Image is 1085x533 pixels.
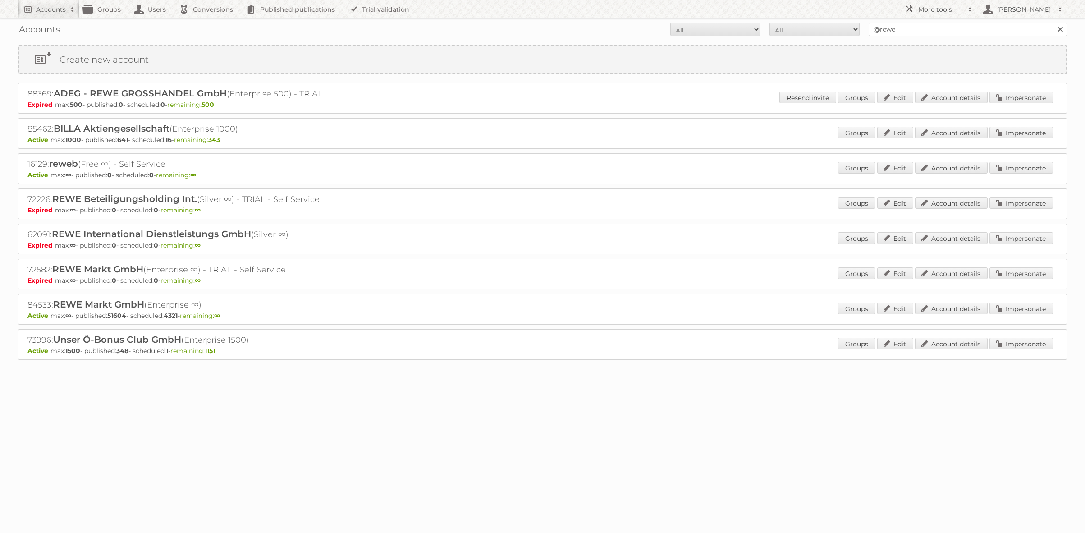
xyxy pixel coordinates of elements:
[877,338,913,349] a: Edit
[27,123,343,135] h2: 85462: (Enterprise 1000)
[160,241,201,249] span: remaining:
[877,303,913,314] a: Edit
[877,197,913,209] a: Edit
[70,101,82,109] strong: 500
[160,276,201,285] span: remaining:
[915,232,988,244] a: Account details
[107,312,126,320] strong: 51604
[65,312,71,320] strong: ∞
[877,232,913,244] a: Edit
[877,92,913,103] a: Edit
[915,162,988,174] a: Account details
[27,276,1058,285] p: max: - published: - scheduled: -
[989,197,1053,209] a: Impersonate
[27,136,1058,144] p: max: - published: - scheduled: -
[838,267,875,279] a: Groups
[915,197,988,209] a: Account details
[779,92,836,103] a: Resend invite
[27,229,343,240] h2: 62091: (Silver ∞)
[160,101,165,109] strong: 0
[112,276,116,285] strong: 0
[838,338,875,349] a: Groups
[36,5,66,14] h2: Accounts
[154,276,158,285] strong: 0
[27,347,1058,355] p: max: - published: - scheduled: -
[53,299,144,310] span: REWE Markt GmbH
[838,303,875,314] a: Groups
[915,127,988,138] a: Account details
[27,88,343,100] h2: 88369: (Enterprise 500) - TRIAL
[117,136,128,144] strong: 641
[166,347,168,355] strong: 1
[54,123,169,134] span: BILLA Aktiengesellschaft
[27,264,343,276] h2: 72582: (Enterprise ∞) - TRIAL - Self Service
[995,5,1053,14] h2: [PERSON_NAME]
[838,197,875,209] a: Groups
[915,92,988,103] a: Account details
[27,312,1058,320] p: max: - published: - scheduled: -
[27,312,50,320] span: Active
[107,171,112,179] strong: 0
[989,232,1053,244] a: Impersonate
[27,158,343,170] h2: 16129: (Free ∞) - Self Service
[65,347,80,355] strong: 1500
[190,171,196,179] strong: ∞
[877,162,913,174] a: Edit
[989,303,1053,314] a: Impersonate
[53,334,181,345] span: Unser Ö-Bonus Club GmbH
[214,312,220,320] strong: ∞
[877,267,913,279] a: Edit
[877,127,913,138] a: Edit
[27,171,50,179] span: Active
[119,101,123,109] strong: 0
[195,241,201,249] strong: ∞
[27,101,55,109] span: Expired
[154,241,158,249] strong: 0
[112,206,116,214] strong: 0
[27,334,343,346] h2: 73996: (Enterprise 1500)
[180,312,220,320] span: remaining:
[27,136,50,144] span: Active
[52,229,251,239] span: REWE International Dienstleistungs GmbH
[989,92,1053,103] a: Impersonate
[989,267,1053,279] a: Impersonate
[156,171,196,179] span: remaining:
[70,276,76,285] strong: ∞
[27,347,50,355] span: Active
[989,162,1053,174] a: Impersonate
[164,312,178,320] strong: 4321
[27,101,1058,109] p: max: - published: - scheduled: -
[52,264,143,275] span: REWE Markt GmbH
[19,46,1066,73] a: Create new account
[170,347,215,355] span: remaining:
[27,276,55,285] span: Expired
[27,241,55,249] span: Expired
[27,206,1058,214] p: max: - published: - scheduled: -
[989,338,1053,349] a: Impersonate
[208,136,220,144] strong: 343
[915,267,988,279] a: Account details
[70,206,76,214] strong: ∞
[838,162,875,174] a: Groups
[52,193,197,204] span: REWE Beteiligungsholding Int.
[160,206,201,214] span: remaining:
[154,206,158,214] strong: 0
[205,347,215,355] strong: 1151
[915,338,988,349] a: Account details
[54,88,227,99] span: ADEG - REWE GROSSHANDEL GmbH
[195,206,201,214] strong: ∞
[918,5,963,14] h2: More tools
[201,101,214,109] strong: 500
[116,347,128,355] strong: 348
[27,193,343,205] h2: 72226: (Silver ∞) - TRIAL - Self Service
[174,136,220,144] span: remaining:
[112,241,116,249] strong: 0
[915,303,988,314] a: Account details
[149,171,154,179] strong: 0
[65,136,81,144] strong: 1000
[989,127,1053,138] a: Impersonate
[27,171,1058,179] p: max: - published: - scheduled: -
[70,241,76,249] strong: ∞
[27,241,1058,249] p: max: - published: - scheduled: -
[195,276,201,285] strong: ∞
